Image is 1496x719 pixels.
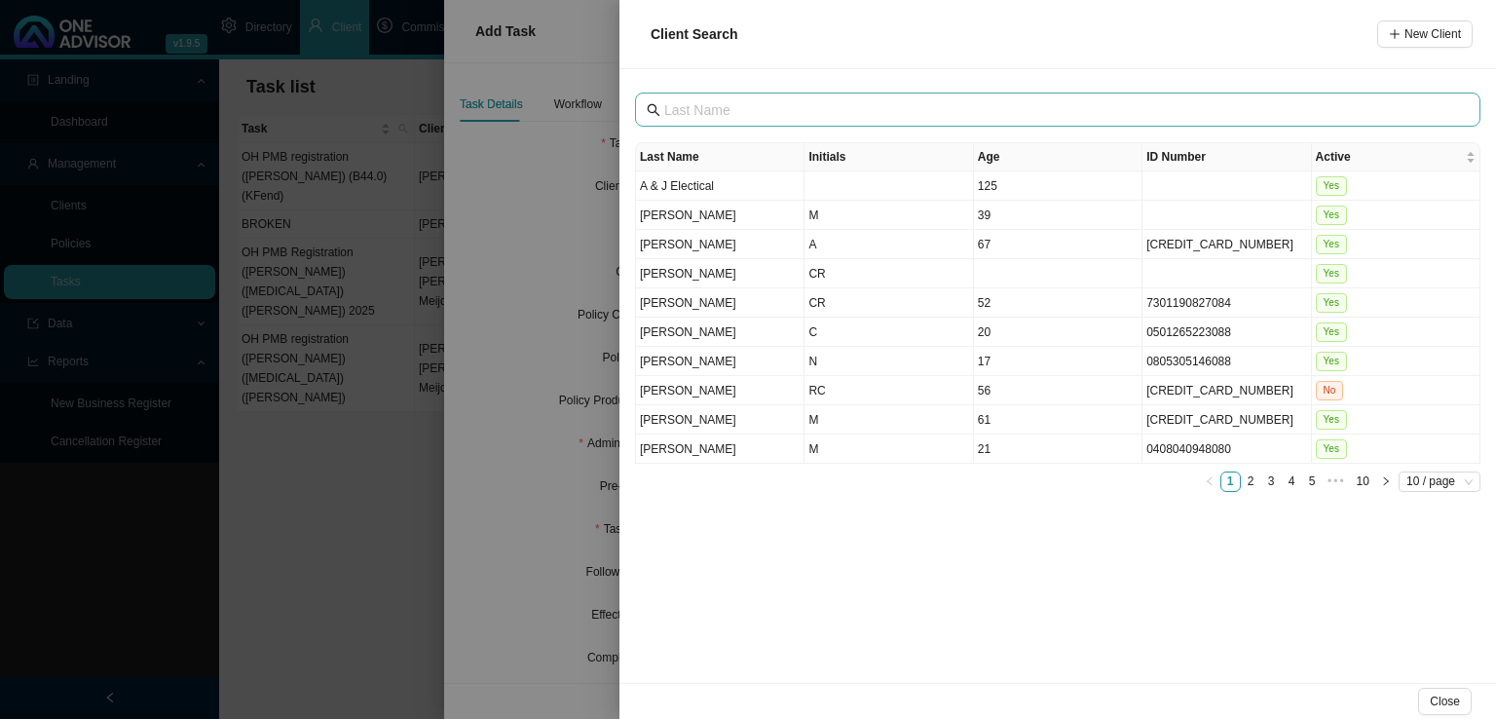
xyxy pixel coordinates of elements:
span: Yes [1316,293,1347,313]
a: 3 [1262,473,1281,491]
span: 21 [978,442,991,456]
td: [PERSON_NAME] [636,230,804,259]
span: Yes [1316,176,1347,196]
a: 5 [1303,473,1322,491]
td: [PERSON_NAME] [636,347,804,376]
li: 2 [1241,472,1261,492]
a: 2 [1242,473,1260,491]
span: Client Search [651,26,737,42]
span: Yes [1316,410,1347,430]
th: Last Name [636,143,804,171]
td: 0501265223088 [1142,318,1311,347]
td: [PERSON_NAME] [636,318,804,347]
li: 3 [1261,472,1282,492]
span: plus [1389,28,1401,40]
td: [PERSON_NAME] [636,201,804,230]
li: 5 [1302,472,1323,492]
th: Age [974,143,1142,171]
span: Yes [1316,206,1347,225]
button: right [1376,472,1397,492]
span: 56 [978,384,991,397]
th: Active [1312,143,1480,171]
span: ••• [1323,472,1350,492]
td: C [804,318,973,347]
span: 125 [978,179,997,193]
button: New Client [1377,20,1473,48]
input: Last Name [664,99,1455,121]
button: Close [1418,688,1472,715]
span: left [1205,476,1215,486]
td: 0408040948080 [1142,435,1311,464]
span: 61 [978,413,991,427]
span: right [1381,476,1391,486]
td: N [804,347,973,376]
a: 4 [1283,473,1301,491]
td: CR [804,288,973,318]
td: [PERSON_NAME] [636,288,804,318]
td: CR [804,259,973,288]
li: 4 [1282,472,1302,492]
li: 10 [1350,472,1376,492]
span: search [647,103,660,117]
td: [PERSON_NAME] [636,435,804,464]
span: No [1316,381,1344,400]
span: Close [1430,692,1460,711]
button: left [1200,472,1220,492]
span: 39 [978,208,991,222]
td: [CREDIT_CARD_NUMBER] [1142,405,1311,435]
th: ID Number [1142,143,1311,171]
span: Yes [1316,264,1347,284]
td: M [804,435,973,464]
td: M [804,201,973,230]
td: [PERSON_NAME] [636,376,804,405]
td: A [804,230,973,259]
td: M [804,405,973,435]
td: [CREDIT_CARD_NUMBER] [1142,230,1311,259]
li: 1 [1220,472,1241,492]
td: [PERSON_NAME] [636,405,804,435]
span: 10 / page [1406,473,1473,491]
span: Yes [1316,352,1347,371]
td: 7301190827084 [1142,288,1311,318]
li: Next Page [1376,472,1397,492]
span: Yes [1316,439,1347,459]
span: 67 [978,238,991,251]
td: [PERSON_NAME] [636,259,804,288]
li: Next 5 Pages [1323,472,1350,492]
span: Active [1316,147,1462,167]
th: Initials [804,143,973,171]
span: Yes [1316,235,1347,254]
span: Yes [1316,322,1347,342]
a: 10 [1351,473,1375,491]
td: A & J Electical [636,171,804,201]
span: 20 [978,325,991,339]
div: Page Size [1399,472,1480,492]
td: 0805305146088 [1142,347,1311,376]
span: New Client [1404,24,1461,44]
span: 52 [978,296,991,310]
td: RC [804,376,973,405]
span: 17 [978,355,991,368]
td: [CREDIT_CARD_NUMBER] [1142,376,1311,405]
a: 1 [1221,473,1240,491]
li: Previous Page [1200,472,1220,492]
